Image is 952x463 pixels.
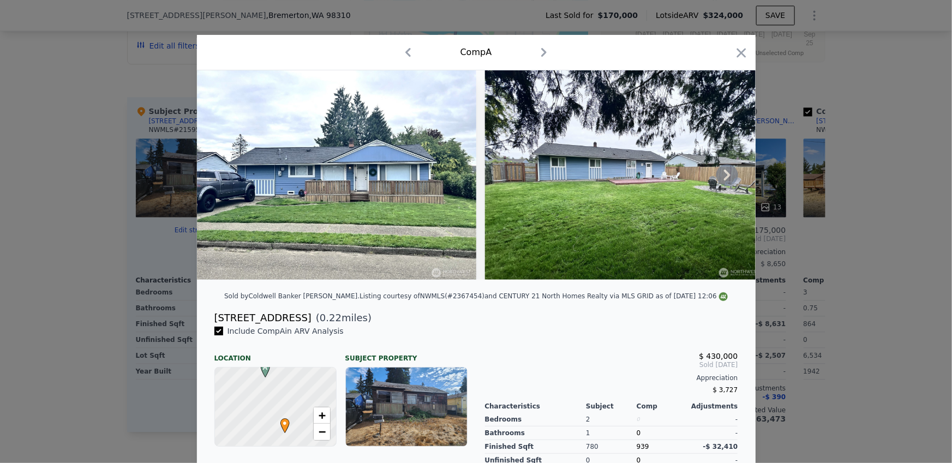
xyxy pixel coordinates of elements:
div: Comp A [460,46,492,59]
span: + [318,408,325,422]
div: Location [214,345,337,363]
div: Sold by Coldwell Banker [PERSON_NAME] . [224,292,360,300]
div: Appreciation [485,374,738,382]
span: − [318,425,325,438]
div: • [278,418,284,425]
div: - [687,413,738,426]
div: A [258,363,265,369]
div: 0 [637,413,687,426]
span: Sold [DATE] [485,360,738,369]
div: Characteristics [485,402,586,411]
div: Subject [586,402,637,411]
a: Zoom out [314,424,330,440]
img: Property Img [197,70,476,280]
span: -$ 32,410 [703,443,738,450]
div: Listing courtesy of NWMLS (#2367454) and CENTURY 21 North Homes Realty via MLS GRID as of [DATE] ... [360,292,728,300]
div: 780 [586,440,637,454]
div: Finished Sqft [485,440,586,454]
span: • [278,415,292,431]
div: Comp [637,402,687,411]
div: 1 [586,426,637,440]
a: Zoom in [314,407,330,424]
span: ( miles) [312,310,372,326]
span: Include Comp A in ARV Analysis [223,327,348,335]
span: $ 430,000 [699,352,738,360]
div: Adjustments [687,402,738,411]
div: [STREET_ADDRESS] [214,310,312,326]
span: 939 [637,443,649,450]
div: Subject Property [345,345,468,363]
div: Bathrooms [485,426,586,440]
span: $ 3,727 [713,386,738,394]
div: 0 [637,426,687,440]
img: Property Img [485,70,764,280]
div: - [687,426,738,440]
div: Bedrooms [485,413,586,426]
span: A [258,363,273,372]
span: 0.22 [320,312,342,323]
img: NWMLS Logo [719,292,728,301]
div: 2 [586,413,637,426]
